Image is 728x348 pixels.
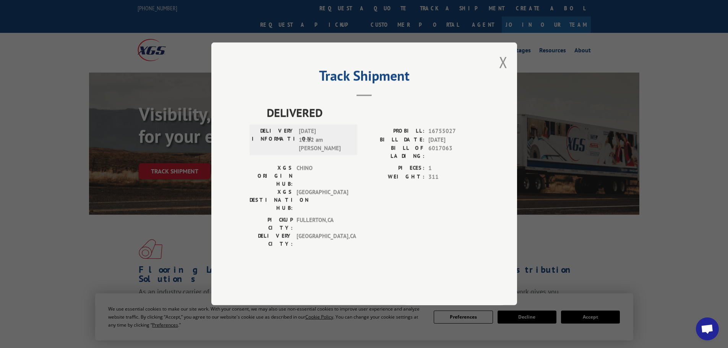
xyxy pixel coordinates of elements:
[297,232,348,248] span: [GEOGRAPHIC_DATA] , CA
[364,127,425,136] label: PROBILL:
[696,317,719,340] div: Open chat
[428,144,479,160] span: 6017063
[250,70,479,85] h2: Track Shipment
[297,216,348,232] span: FULLERTON , CA
[299,127,350,153] span: [DATE] 11:12 am [PERSON_NAME]
[267,104,479,121] span: DELIVERED
[250,164,293,188] label: XGS ORIGIN HUB:
[428,127,479,136] span: 16755027
[297,188,348,212] span: [GEOGRAPHIC_DATA]
[499,52,507,72] button: Close modal
[250,188,293,212] label: XGS DESTINATION HUB:
[428,136,479,144] span: [DATE]
[428,173,479,181] span: 311
[428,164,479,173] span: 1
[364,164,425,173] label: PIECES:
[364,136,425,144] label: BILL DATE:
[364,144,425,160] label: BILL OF LADING:
[297,164,348,188] span: CHINO
[250,232,293,248] label: DELIVERY CITY:
[250,216,293,232] label: PICKUP CITY:
[364,173,425,181] label: WEIGHT:
[252,127,295,153] label: DELIVERY INFORMATION:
